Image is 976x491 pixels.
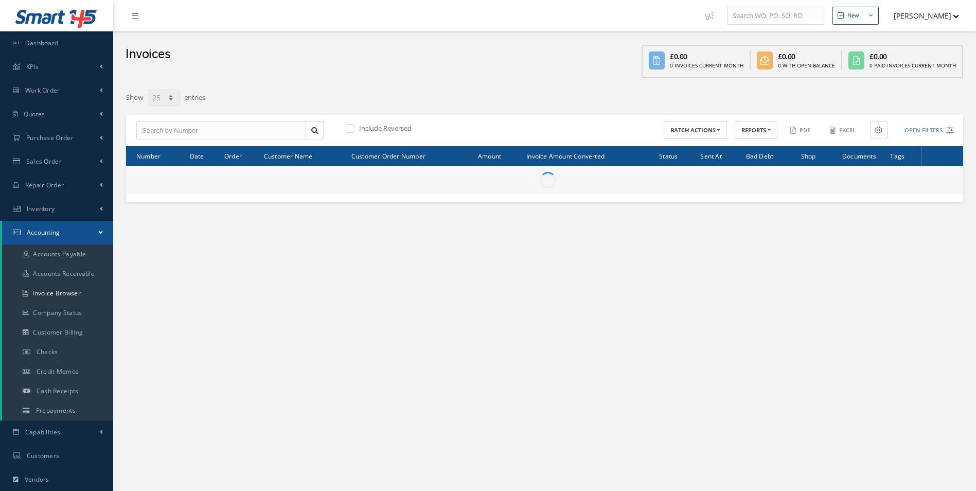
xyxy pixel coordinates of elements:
[2,381,113,401] a: Cash Receipts
[344,124,544,135] div: Include Reversed
[37,367,79,376] span: Credit Memos
[2,221,113,244] a: Accounting
[27,204,55,213] span: Inventory
[26,62,39,71] span: KPIs
[869,51,956,62] div: £0.00
[2,284,113,303] a: Invoice Browser
[778,51,835,62] div: £0.00
[895,122,953,139] button: Open Filters
[357,124,412,133] label: Include Reversed
[184,89,205,103] label: entries
[842,151,876,161] span: Documents
[25,181,64,189] span: Repair Order
[136,121,306,140] input: Search by Number
[190,151,204,161] span: Date
[2,362,113,381] a: Credit Memos
[224,151,242,161] span: Order
[25,86,60,95] span: Work Order
[351,151,425,161] span: Customer Order Number
[26,133,74,142] span: Purchase Order
[785,121,817,139] button: PDF
[659,151,678,161] span: Status
[526,151,605,161] span: Invoice Amount Converted
[25,475,49,484] span: Vendors
[670,62,743,69] div: 0 Invoices Current Month
[27,451,60,460] span: Customers
[24,110,45,118] span: Quotes
[2,342,113,362] a: Checks
[136,151,161,161] span: Number
[478,151,501,161] span: Amount
[27,228,60,237] span: Accounting
[825,121,862,139] button: Excel
[832,7,879,25] button: New
[37,347,58,356] span: Checks
[847,11,859,20] div: New
[2,244,113,264] a: Accounts Payable
[2,401,113,420] a: Prepayments
[2,323,113,342] a: Customer Billing
[37,387,79,395] span: Cash Receipts
[869,62,956,69] div: 0 Paid Invoices Current Month
[2,303,113,323] a: Company Status
[746,151,774,161] span: Bad Debt
[700,151,721,161] span: Sent At
[735,121,777,139] button: REPORTS
[778,62,835,69] div: 0 With Open Balance
[126,47,170,62] h2: Invoices
[670,51,743,62] div: £0.00
[25,428,61,436] span: Capabilities
[727,7,824,25] input: Search WO, PO, SO, RO
[664,121,727,139] button: BATCH ACTIONS
[26,157,62,166] span: Sales Order
[801,151,816,161] span: Shop
[890,151,904,161] span: Tags
[2,264,113,284] a: Accounts Receivable
[36,406,76,415] span: Prepayments
[126,89,143,103] label: Show
[884,6,959,26] button: [PERSON_NAME]
[264,151,313,161] span: Customer Name
[25,39,59,47] span: Dashboard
